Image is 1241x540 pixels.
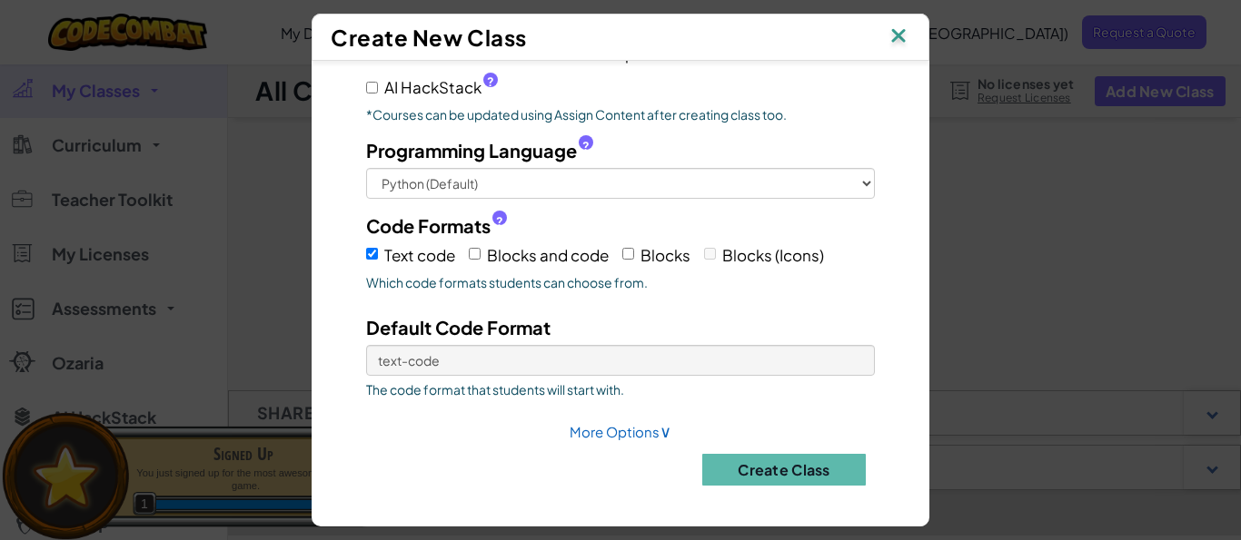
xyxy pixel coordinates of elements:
input: Text code [366,248,378,260]
span: Blocks and code [487,245,609,265]
span: Programming Language [366,137,577,163]
input: Blocks (Icons) [704,248,716,260]
span: Which code formats students can choose from. [366,273,875,291]
span: Default Code Format [366,316,551,339]
img: IconClose.svg [887,24,910,51]
button: Create Class [702,454,866,486]
span: Text code [384,245,455,265]
p: *Courses can be updated using Assign Content after creating class too. [366,105,875,123]
span: Blocks (Icons) [722,245,824,265]
span: AI HackStack [384,74,498,101]
span: ? [582,139,590,153]
span: ∨ [660,420,671,441]
input: Blocks and code [469,248,481,260]
input: Blocks [622,248,634,260]
input: AI HackStack? [366,82,378,93]
span: The code format that students will start with. [366,380,875,398]
span: ? [487,74,494,89]
a: More Options [570,423,671,440]
span: Code Formats [366,212,491,239]
span: Create New Class [331,24,527,51]
span: ? [496,214,503,229]
span: Blocks [640,245,690,265]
